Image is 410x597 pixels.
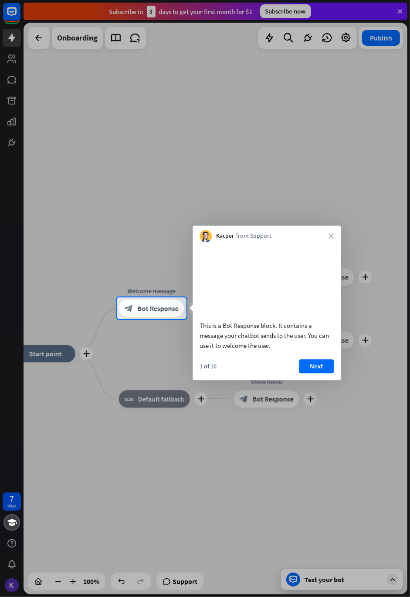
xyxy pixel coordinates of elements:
span: Bot Response [138,304,179,313]
span: from Support [236,232,271,241]
i: block_bot_response [125,304,133,313]
button: Next [299,359,334,373]
i: close [329,233,334,239]
button: Open LiveChat chat widget [7,3,33,30]
div: 1 of 10 [200,362,217,370]
span: Kacper [216,232,234,241]
div: This is a Bot Response block. It contains a message your chatbot sends to the user. You can use i... [200,320,334,351]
